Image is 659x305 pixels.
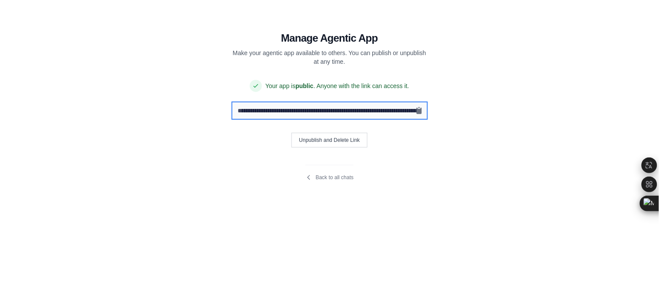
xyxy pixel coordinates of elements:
button: Unpublish and Delete Link [291,133,367,148]
iframe: Chat Widget [616,263,659,305]
button: Copy public URL [415,106,424,115]
p: Make your agentic app available to others. You can publish or unpublish at any time. [232,49,427,66]
span: Your app is . Anyone with the link can access it. [265,82,409,90]
h1: Manage Agentic App [281,31,378,45]
span: public [296,82,314,89]
a: Back to all chats [305,174,354,181]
